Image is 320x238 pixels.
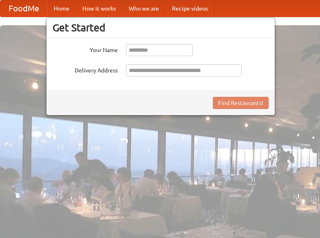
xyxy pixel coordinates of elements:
[122,0,166,17] a: Who we are
[53,22,269,34] h3: Get Started
[47,0,76,17] a: Home
[53,64,118,74] label: Delivery Address
[0,0,47,17] a: FoodMe
[166,0,214,17] a: Recipe videos
[76,0,122,17] a: How it works
[213,97,269,109] button: Find Restaurants!
[53,44,118,54] label: Your Name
